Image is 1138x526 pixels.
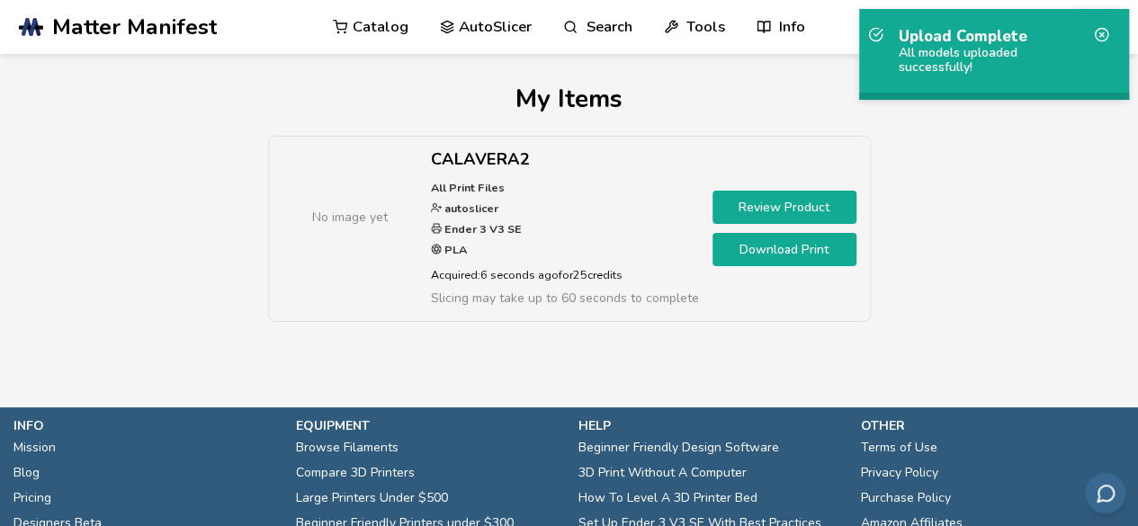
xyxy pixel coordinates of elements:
p: info [13,416,278,435]
span: Matter Manifest [52,14,217,40]
p: Acquired: 6 seconds ago for 25 credits [431,265,699,284]
div: All models uploaded successfully! [899,46,1089,75]
a: Browse Filaments [296,435,399,460]
span: No image yet [312,208,388,227]
a: Beginner Friendly Design Software [578,435,779,460]
a: 3D Print Without A Computer [578,460,747,486]
strong: Ender 3 V3 SE [442,221,522,236]
strong: autoslicer [442,201,498,216]
h2: CALAVERA2 [431,150,699,169]
a: Mission [13,435,56,460]
button: Send feedback via email [1085,473,1125,513]
a: Large Printers Under $500 [296,486,448,511]
a: Download Print [712,233,856,266]
a: Purchase Policy [860,486,950,511]
a: How To Level A 3D Printer Bed [578,486,757,511]
a: Terms of Use [860,435,936,460]
span: Slicing may take up to 60 seconds to complete [431,290,699,307]
p: help [578,416,843,435]
a: Privacy Policy [860,460,937,486]
h1: My Items [57,85,1081,113]
a: Review Product [712,191,856,224]
a: Compare 3D Printers [296,460,415,486]
strong: All Print Files [431,180,505,195]
strong: PLA [442,242,467,257]
p: equipment [296,416,560,435]
p: Upload Complete [899,27,1089,46]
p: other [860,416,1125,435]
a: Blog [13,460,40,486]
a: Pricing [13,486,51,511]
